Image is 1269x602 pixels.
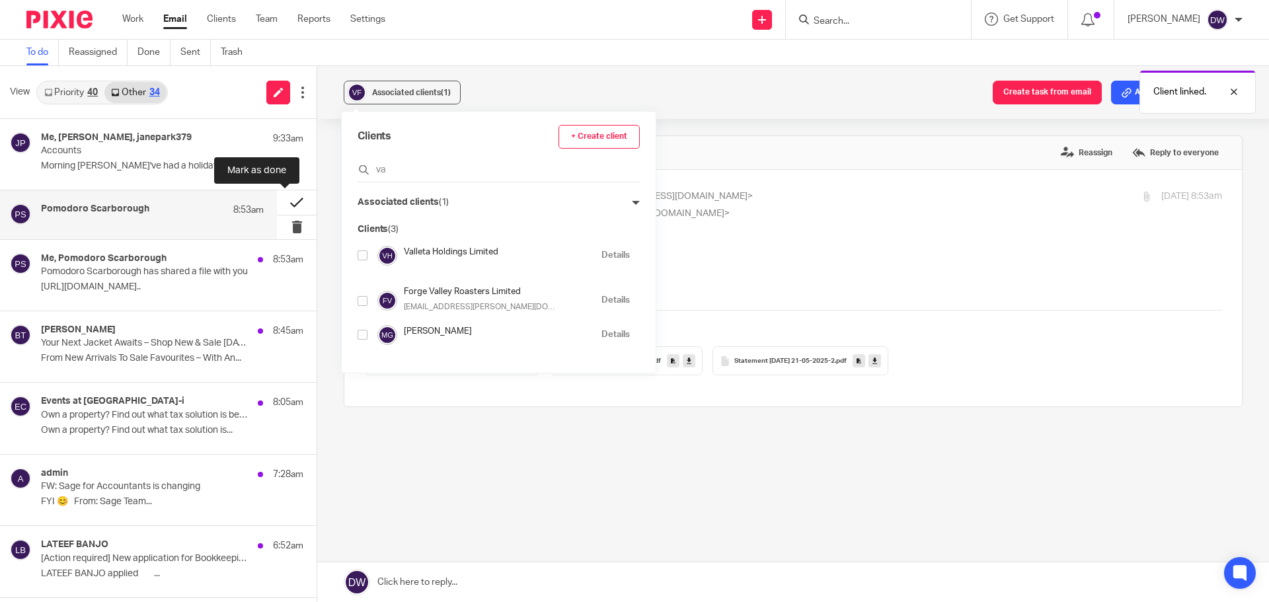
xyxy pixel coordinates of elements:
[163,13,187,26] a: Email
[122,13,143,26] a: Work
[439,198,449,207] span: (1)
[273,132,303,145] p: 9:33am
[10,396,31,417] img: svg%3E
[558,125,640,149] a: + Create client
[41,425,303,436] p: Own a property? Find out what tax solution is...
[358,196,449,209] p: Associated clients
[180,40,211,65] a: Sent
[41,468,68,479] h4: admin
[712,346,888,375] button: Statement [DATE] 21-05-2025-2.pdf
[377,325,397,345] img: svg%3E
[41,132,192,143] h4: Me, [PERSON_NAME], janepark379
[41,324,116,336] h4: [PERSON_NAME]
[137,40,171,65] a: Done
[734,357,835,365] span: Statement [DATE] 21-05-2025-2
[10,253,31,274] img: svg%3E
[601,328,630,341] a: Details
[41,496,303,508] p: FYI 😊 From: Sage Team...
[41,266,251,278] p: Pomodoro Scarborough has shared a file with you
[1057,143,1116,163] label: Reassign
[1207,9,1228,30] img: svg%3E
[404,301,557,313] p: [EMAIL_ADDRESS][PERSON_NAME][DOMAIN_NAME]
[273,324,303,338] p: 8:45am
[221,40,252,65] a: Trash
[404,246,595,258] h4: Valleta Holdings Limited
[404,325,595,338] h4: [PERSON_NAME]
[41,539,108,550] h4: LATEEF BANJO
[69,40,128,65] a: Reassigned
[377,291,397,311] img: svg%3E
[41,145,251,157] p: Accounts
[10,468,31,489] img: svg%3E
[41,481,251,492] p: FW: Sage for Accountants is changing
[41,410,251,421] p: Own a property? Find out what tax solution is best suited to you...
[41,353,303,364] p: From New Arrivals To Sale Favourites – With An...
[273,396,303,409] p: 8:05am
[10,539,31,560] img: svg%3E
[1153,85,1206,98] p: Client linked.
[273,539,303,552] p: 6:52am
[350,13,385,26] a: Settings
[344,81,461,104] button: Associated clients(1)
[372,89,451,96] span: Associated clients
[104,82,166,103] a: Other34
[835,357,847,365] span: .pdf
[601,249,630,262] a: Details
[358,129,391,144] span: Clients
[256,13,278,26] a: Team
[41,396,184,407] h4: Events at [GEOGRAPHIC_DATA]-i
[388,225,399,234] span: (3)
[41,282,303,293] p: [URL][DOMAIN_NAME]..
[347,83,367,102] img: svg%3E
[377,246,397,266] img: svg%3E
[149,88,160,97] div: 34
[41,568,303,580] p: LATEEF BANJO applied ͏­ ͏­ ͏­ ͏­ ͏­ ͏­ ͏­ ͏­...
[26,40,59,65] a: To do
[233,204,264,217] p: 8:53am
[1161,190,1222,204] p: [DATE] 8:53am
[441,89,451,96] span: (1)
[10,85,30,99] span: View
[41,553,251,564] p: [Action required] New application for Bookkeeping & Accounts/Admin Support, [GEOGRAPHIC_DATA]
[87,88,98,97] div: 40
[273,253,303,266] p: 8:53am
[41,338,251,349] p: Your Next Jacket Awaits – Shop New & Sale [DATE]
[26,11,93,28] img: Pixie
[10,204,31,225] img: svg%3E
[41,253,167,264] h4: Me, Pomodoro Scarborough
[1129,143,1222,163] label: Reply to everyone
[273,468,303,481] p: 7:28am
[404,285,595,298] h4: Forge Valley Roasters Limited
[10,132,31,153] img: svg%3E
[38,82,104,103] a: Priority40
[10,324,31,346] img: svg%3E
[41,204,149,215] h4: Pomodoro Scarborough
[41,161,303,172] p: Morning [PERSON_NAME]'ve had a holiday, so just...
[207,13,236,26] a: Clients
[358,223,399,237] p: Clients
[601,294,630,307] a: Details
[297,13,330,26] a: Reports
[358,163,640,176] input: Click to search...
